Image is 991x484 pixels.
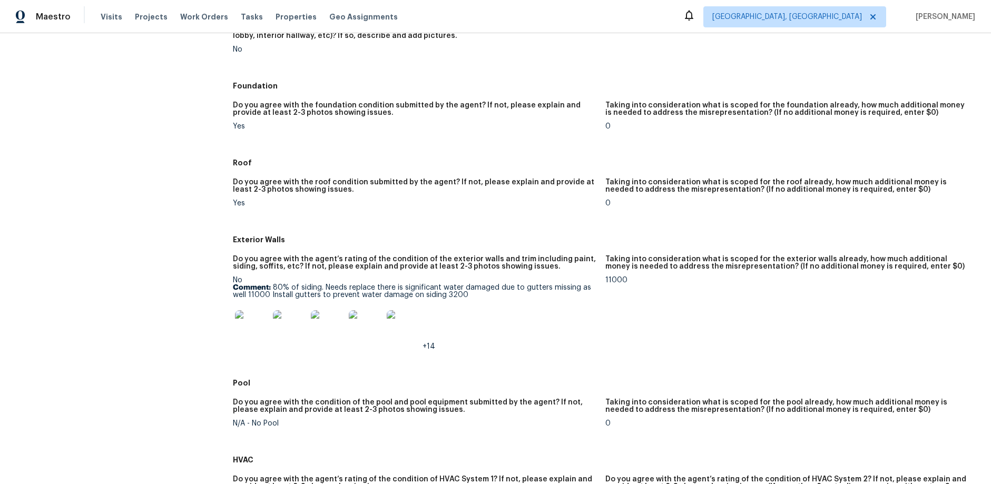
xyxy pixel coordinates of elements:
[233,399,597,413] h5: Do you agree with the condition of the pool and pool equipment submitted by the agent? If not, pl...
[233,255,597,270] h5: Do you agree with the agent’s rating of the condition of the exterior walls and trim including pa...
[241,13,263,21] span: Tasks
[233,378,978,388] h5: Pool
[423,343,435,350] span: +14
[36,12,71,22] span: Maestro
[180,12,228,22] span: Work Orders
[233,46,597,53] div: No
[605,179,970,193] h5: Taking into consideration what is scoped for the roof already, how much additional money is neede...
[233,179,597,193] h5: Do you agree with the roof condition submitted by the agent? If not, please explain and provide a...
[233,276,597,350] div: No
[276,12,317,22] span: Properties
[605,255,970,270] h5: Taking into consideration what is scoped for the exterior walls already, how much additional mone...
[329,12,398,22] span: Geo Assignments
[605,123,970,130] div: 0
[233,81,978,91] h5: Foundation
[233,200,597,207] div: Yes
[233,455,978,465] h5: HVAC
[605,399,970,413] h5: Taking into consideration what is scoped for the pool already, how much additional money is neede...
[605,102,970,116] h5: Taking into consideration what is scoped for the foundation already, how much additional money is...
[605,420,970,427] div: 0
[233,420,597,427] div: N/A - No Pool
[911,12,975,22] span: [PERSON_NAME]
[135,12,168,22] span: Projects
[101,12,122,22] span: Visits
[712,12,862,22] span: [GEOGRAPHIC_DATA], [GEOGRAPHIC_DATA]
[233,102,597,116] h5: Do you agree with the foundation condition submitted by the agent? If not, please explain and pro...
[605,200,970,207] div: 0
[233,123,597,130] div: Yes
[605,276,970,284] div: 11000
[233,284,597,299] p: 80% of siding. Needs replace there is significant water damaged due to gutters missing as well 11...
[233,234,978,245] h5: Exterior Walls
[233,284,271,291] b: Comment:
[233,157,978,168] h5: Roof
